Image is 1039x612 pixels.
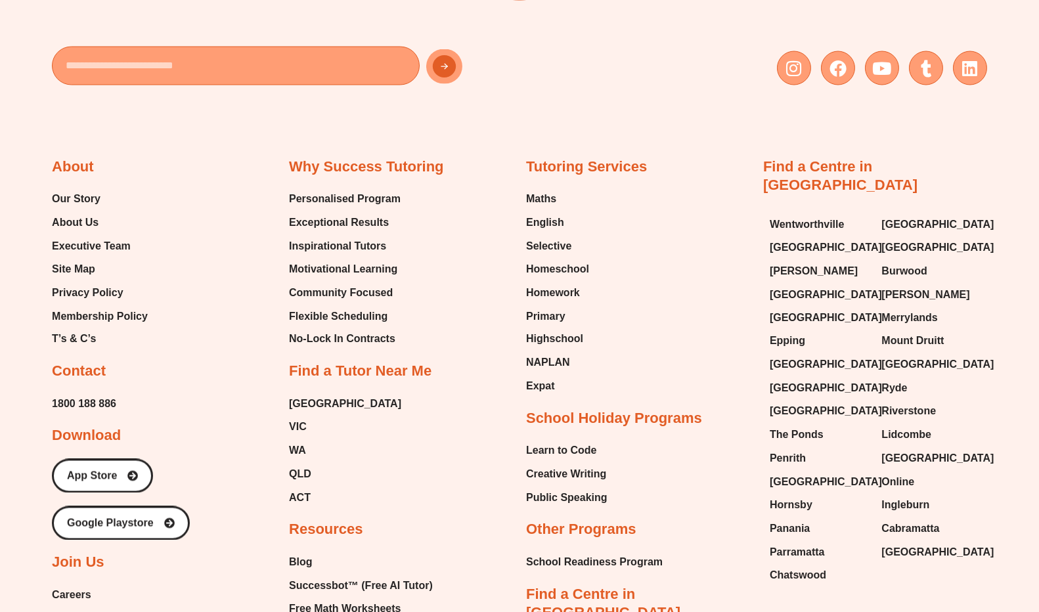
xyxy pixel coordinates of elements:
span: Executive Team [52,236,131,256]
span: Motivational Learning [289,259,397,279]
a: Personalised Program [289,189,401,209]
a: Membership Policy [52,307,148,326]
h2: Download [52,427,121,446]
span: Penrith [770,449,806,469]
span: App Store [67,471,117,481]
span: No-Lock In Contracts [289,330,395,349]
h2: Why Success Tutoring [289,158,444,177]
a: Successbot™ (Free AI Tutor) [289,577,446,596]
span: Successbot™ (Free AI Tutor) [289,577,433,596]
span: School Readiness Program [526,553,663,573]
span: English [526,213,564,232]
a: Hornsby [770,496,868,515]
a: [GEOGRAPHIC_DATA] [881,355,980,375]
span: Our Story [52,189,100,209]
a: [GEOGRAPHIC_DATA] [881,215,980,234]
a: Highschool [526,330,589,349]
span: Parramatta [770,543,825,563]
span: Selective [526,236,571,256]
span: [PERSON_NAME] [770,261,858,281]
a: Google Playstore [52,506,190,540]
span: Riverstone [881,402,936,422]
span: Maths [526,189,556,209]
span: Learn to Code [526,441,597,461]
a: Panania [770,519,868,539]
a: Homeschool [526,259,589,279]
span: Highschool [526,330,583,349]
a: [PERSON_NAME] [881,285,980,305]
a: App Store [52,459,153,493]
span: Homework [526,283,580,303]
a: Riverstone [881,402,980,422]
span: NAPLAN [526,353,570,373]
a: Creative Writing [526,465,608,485]
span: WA [289,441,306,461]
h2: Other Programs [526,521,636,540]
h2: Find a Tutor Near Me [289,362,431,382]
a: ACT [289,489,401,508]
span: Chatswood [770,566,826,586]
span: [GEOGRAPHIC_DATA] [881,355,994,375]
span: Expat [526,377,555,397]
span: Mount Druitt [881,332,944,351]
a: Mount Druitt [881,332,980,351]
a: Maths [526,189,589,209]
a: Flexible Scheduling [289,307,401,326]
a: [GEOGRAPHIC_DATA] [770,238,868,257]
a: Lidcombe [881,426,980,445]
span: [PERSON_NAME] [881,285,969,305]
span: Site Map [52,259,95,279]
span: [GEOGRAPHIC_DATA] [881,215,994,234]
span: [GEOGRAPHIC_DATA] [770,309,882,328]
h2: School Holiday Programs [526,410,702,429]
a: QLD [289,465,401,485]
form: New Form [52,47,513,92]
a: Learn to Code [526,441,608,461]
span: Wentworthville [770,215,845,234]
span: QLD [289,465,311,485]
a: [GEOGRAPHIC_DATA] [770,402,868,422]
span: Hornsby [770,496,812,515]
span: T’s & C’s [52,330,96,349]
span: Epping [770,332,805,351]
span: Careers [52,586,91,605]
iframe: Chat Widget [820,464,1039,612]
span: [GEOGRAPHIC_DATA] [770,238,882,257]
a: [GEOGRAPHIC_DATA] [289,395,401,414]
span: Inspirational Tutors [289,236,386,256]
a: Careers [52,586,165,605]
span: [GEOGRAPHIC_DATA] [770,473,882,492]
span: Google Playstore [67,518,154,529]
span: Ryde [881,379,907,399]
a: [GEOGRAPHIC_DATA] [770,309,868,328]
a: Homework [526,283,589,303]
span: Exceptional Results [289,213,389,232]
span: Creative Writing [526,465,606,485]
a: Burwood [881,261,980,281]
a: Primary [526,307,589,326]
a: Selective [526,236,589,256]
a: NAPLAN [526,353,589,373]
a: Ryde [881,379,980,399]
a: Site Map [52,259,148,279]
span: Flexible Scheduling [289,307,387,326]
span: ACT [289,489,311,508]
a: Privacy Policy [52,283,148,303]
span: [GEOGRAPHIC_DATA] [881,238,994,257]
a: Merrylands [881,309,980,328]
a: Blog [289,553,446,573]
a: [PERSON_NAME] [770,261,868,281]
a: No-Lock In Contracts [289,330,401,349]
a: T’s & C’s [52,330,148,349]
span: [GEOGRAPHIC_DATA] [770,285,882,305]
a: 1800 188 886 [52,395,116,414]
span: Community Focused [289,283,393,303]
a: Find a Centre in [GEOGRAPHIC_DATA] [763,158,917,194]
a: [GEOGRAPHIC_DATA] [770,473,868,492]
